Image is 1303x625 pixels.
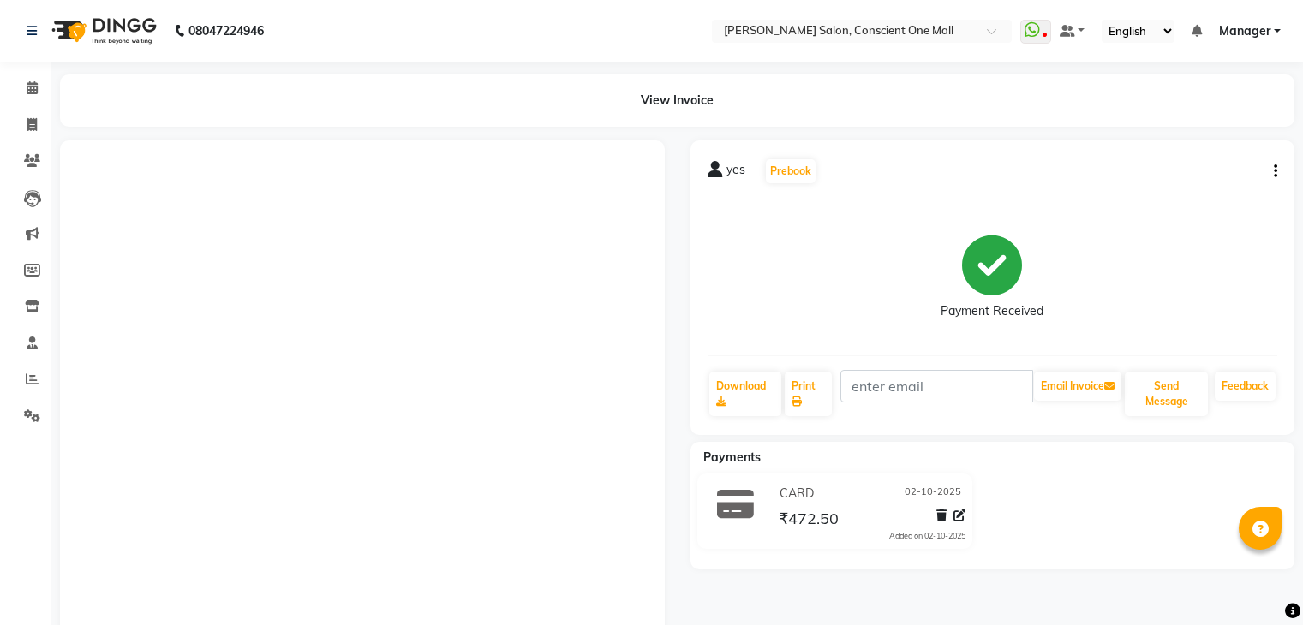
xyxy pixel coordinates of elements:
[1219,22,1270,40] span: Manager
[840,370,1033,402] input: enter email
[1231,557,1286,608] iframe: chat widget
[44,7,161,55] img: logo
[1125,372,1208,416] button: Send Message
[941,302,1043,320] div: Payment Received
[905,485,961,503] span: 02-10-2025
[703,449,761,465] span: Payments
[779,509,839,533] span: ₹472.50
[785,372,832,416] a: Print
[1034,372,1121,401] button: Email Invoice
[709,372,782,416] a: Download
[780,485,814,503] span: CARD
[889,530,965,542] div: Added on 02-10-2025
[188,7,264,55] b: 08047224946
[1215,372,1276,401] a: Feedback
[60,74,1294,127] div: View Invoice
[726,161,745,185] span: yes
[766,159,816,183] button: Prebook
